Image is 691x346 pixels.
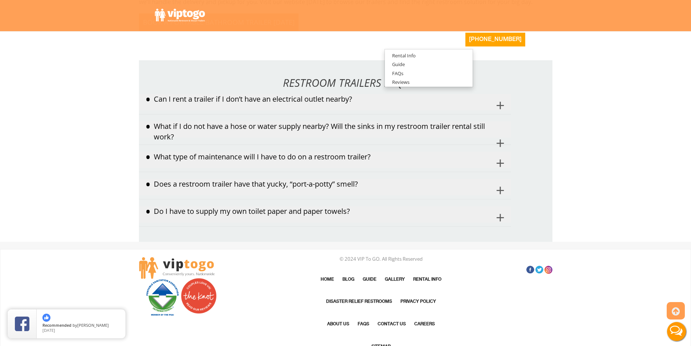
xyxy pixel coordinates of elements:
a: Blog [328,30,350,58]
a: Gallery [381,269,408,290]
a: Guide [385,60,412,69]
h2: Restroom Trailers FAQs [139,75,552,91]
a: Rental Info [410,269,445,290]
a: Home [207,30,234,58]
p: © 2024 VIP To GO. All Rights Reserved [275,254,487,264]
a: Contact Us [374,314,410,335]
a: Gallery [350,30,380,58]
a: Careers [411,314,439,335]
a: Twitter [535,266,543,274]
a: Reviews [385,78,417,87]
img: Review Rating [15,317,29,331]
span: by [42,323,120,328]
span: Recommended [42,322,71,328]
a: Home [317,269,338,290]
img: thumbs up icon [42,314,50,322]
a: FAQs [354,314,373,335]
button: What if I do not have a hose or water supply nearby? Will the sinks in my restroom trailer rental... [139,121,511,138]
a: [PHONE_NUMBER] [460,30,531,62]
a: Insta [544,266,552,274]
button: Does a restroom trailer have that yucky, “port-a-potty” smell? [139,179,511,195]
a: Rental Info [385,51,423,60]
img: viptogo LogoVIPTOGO [139,257,215,279]
a: Facebook [526,266,534,274]
button: Do I have to supply my own toilet paper and paper towels? [139,206,511,223]
a: Disaster Relief Restrooms [322,291,396,312]
button: Can I rent a trailer if I don’t have an electrical outlet nearby? [139,94,511,110]
a: Guide [359,269,380,290]
a: Blog [339,269,358,290]
a: About Us [324,314,353,335]
a: About Us [292,30,328,58]
button: What type of maintenance will I have to do on a restroom trailer? [139,152,511,168]
span: [PERSON_NAME] [77,322,109,328]
button: Live Chat [662,317,691,346]
a: Resources [380,30,419,58]
button: [PHONE_NUMBER] [465,33,525,46]
a: Privacy Policy [397,291,440,312]
span: [DATE] [42,327,55,333]
a: Contact Us [419,30,460,58]
a: FAQs [385,69,411,78]
img: Couples love us! See our reviews on The Knot. [181,278,217,314]
a: Restroom Trailers [234,30,292,58]
img: PSAI Member Logo [144,278,181,316]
